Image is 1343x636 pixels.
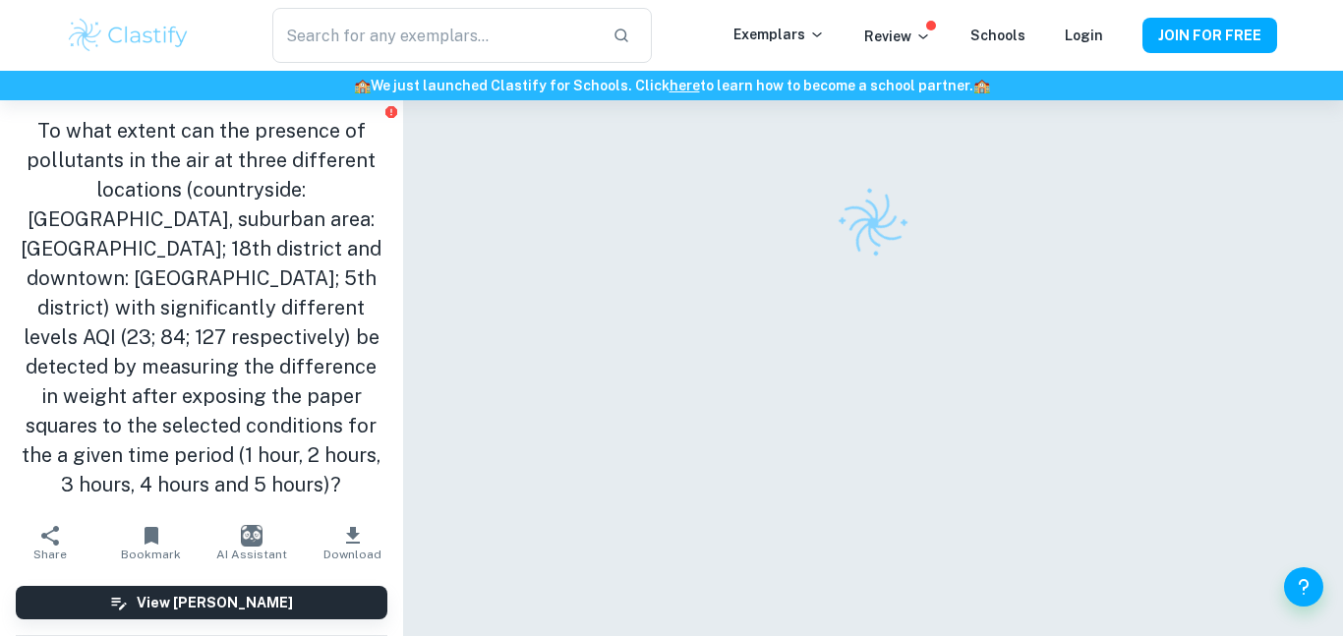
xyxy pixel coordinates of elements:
a: Login [1065,28,1103,43]
h6: We just launched Clastify for Schools. Click to learn how to become a school partner. [4,75,1339,96]
span: Download [323,548,381,561]
a: here [670,78,700,93]
button: Bookmark [100,515,201,570]
span: Bookmark [121,548,181,561]
h1: To what extent can the presence of pollutants in the air at three different locations (countrysid... [16,116,387,499]
p: Exemplars [733,24,825,45]
img: Clastify logo [66,16,191,55]
img: AI Assistant [241,525,263,547]
button: JOIN FOR FREE [1142,18,1277,53]
button: Download [302,515,402,570]
button: Report issue [384,104,399,119]
p: Review [864,26,931,47]
button: Help and Feedback [1284,567,1323,607]
button: View [PERSON_NAME] [16,586,387,619]
input: Search for any exemplars... [272,8,597,63]
h6: View [PERSON_NAME] [137,592,293,613]
img: Clastify logo [824,175,921,272]
span: 🏫 [354,78,371,93]
span: AI Assistant [216,548,287,561]
a: Schools [970,28,1025,43]
span: 🏫 [973,78,990,93]
span: Share [33,548,67,561]
button: AI Assistant [202,515,302,570]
